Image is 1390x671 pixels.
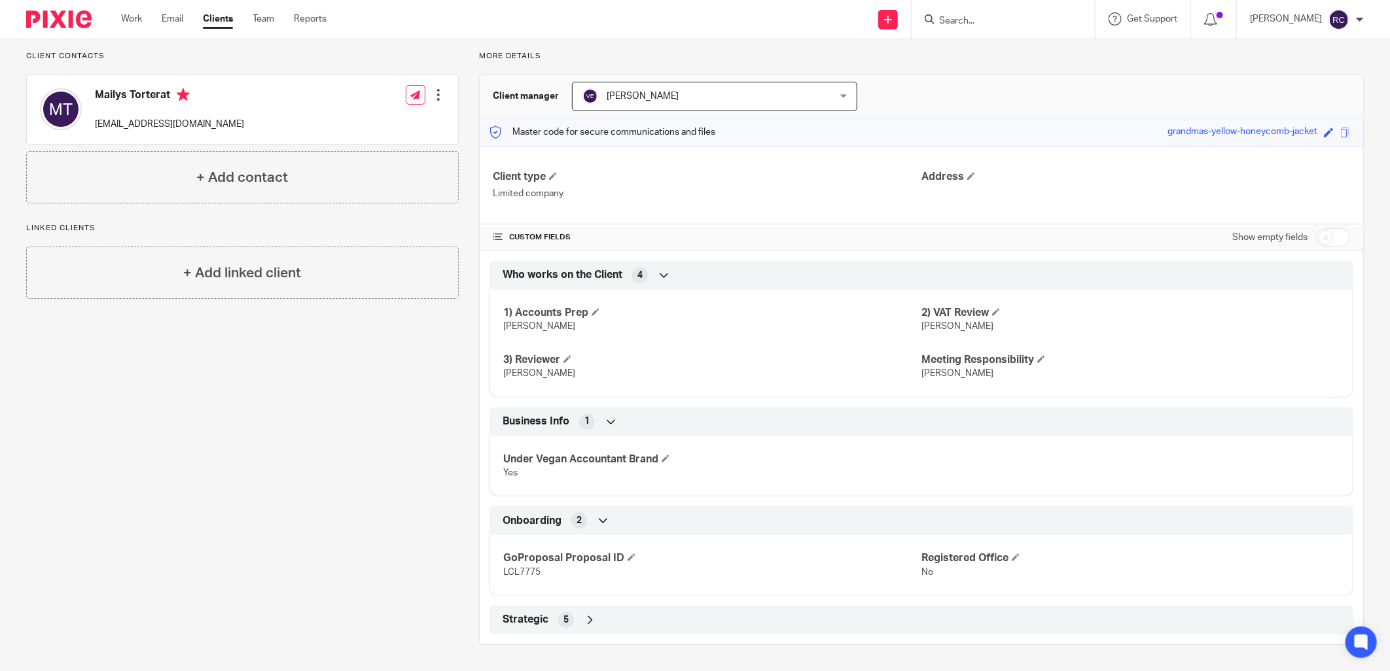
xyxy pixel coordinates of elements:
[563,613,569,627] span: 5
[503,306,921,320] h4: 1) Accounts Prep
[503,468,518,477] span: Yes
[95,88,244,105] h4: Mailys Torterat
[479,51,1364,61] p: More details
[503,369,575,378] span: [PERSON_NAME]
[162,12,183,26] a: Email
[584,415,590,428] span: 1
[1232,231,1308,244] label: Show empty fields
[493,232,921,243] h4: CUSTOM FIELDS
[493,90,559,103] h3: Client manager
[503,514,561,528] span: Onboarding
[26,10,92,28] img: Pixie
[503,453,921,466] h4: Under Vegan Accountant Brand
[253,12,274,26] a: Team
[503,568,541,577] span: LCL7775
[203,12,233,26] a: Clients
[1167,125,1317,140] div: grandmas-yellow-honeycomb-jacket
[294,12,327,26] a: Reports
[26,51,459,61] p: Client contacts
[183,263,301,283] h4: + Add linked client
[938,16,1056,27] input: Search
[503,322,575,331] span: [PERSON_NAME]
[493,187,921,200] p: Limited company
[1127,14,1177,24] span: Get Support
[582,88,598,104] img: svg%3E
[921,353,1340,367] h4: Meeting Responsibility
[490,126,715,139] p: Master code for secure communications and files
[1250,12,1322,26] p: [PERSON_NAME]
[503,551,921,565] h4: GoProposal Proposal ID
[921,170,1350,184] h4: Address
[921,551,1340,565] h4: Registered Office
[40,88,82,130] img: svg%3E
[493,170,921,184] h4: Client type
[637,269,643,282] span: 4
[503,268,622,282] span: Who works on the Client
[503,415,569,428] span: Business Info
[196,167,288,188] h4: + Add contact
[607,92,679,101] span: [PERSON_NAME]
[503,613,548,627] span: Strategic
[1328,9,1349,30] img: svg%3E
[577,514,582,527] span: 2
[177,88,190,101] i: Primary
[26,223,459,233] p: Linked clients
[921,322,993,331] span: [PERSON_NAME]
[121,12,142,26] a: Work
[921,369,993,378] span: [PERSON_NAME]
[921,568,933,577] span: No
[921,306,1340,320] h4: 2) VAT Review
[503,353,921,367] h4: 3) Reviewer
[95,118,244,131] p: [EMAIL_ADDRESS][DOMAIN_NAME]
